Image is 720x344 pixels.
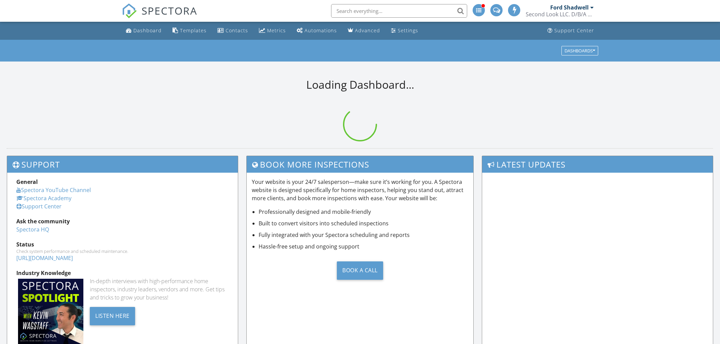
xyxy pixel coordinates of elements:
div: Dashboard [133,27,162,34]
div: Listen Here [90,307,135,325]
li: Built to convert visitors into scheduled inspections [259,219,468,227]
a: Metrics [256,24,289,37]
div: Dashboards [564,48,595,53]
a: Advanced [345,24,383,37]
div: Contacts [226,27,248,34]
div: In-depth interviews with high-performance home inspectors, industry leaders, vendors and more. Ge... [90,277,229,302]
a: Contacts [215,24,251,37]
div: Metrics [267,27,286,34]
div: Status [16,240,229,248]
h3: Latest Updates [482,156,713,173]
div: Settings [398,27,418,34]
a: Support Center [545,24,597,37]
img: The Best Home Inspection Software - Spectora [122,3,137,18]
a: Spectora Academy [16,194,71,202]
li: Fully integrated with your Spectora scheduling and reports [259,231,468,239]
h3: Book More Inspections [247,156,473,173]
div: Support Center [554,27,594,34]
input: Search everything... [331,4,467,18]
a: [URL][DOMAIN_NAME] [16,254,73,262]
a: Dashboard [123,24,164,37]
div: Ask the community [16,217,229,225]
span: SPECTORA [142,3,197,18]
div: Industry Knowledge [16,269,229,277]
p: Your website is your 24/7 salesperson—make sure it’s working for you. A Spectora website is desig... [252,178,468,202]
strong: General [16,178,38,186]
a: Book a Call [252,256,468,285]
a: SPECTORA [122,9,197,23]
div: Advanced [355,27,380,34]
div: Second Look LLC. D/B/A National Property Inspections [526,11,594,18]
div: Ford Shadwell [550,4,589,11]
li: Hassle-free setup and ongoing support [259,242,468,251]
div: Automations [305,27,337,34]
img: Spectoraspolightmain [18,279,83,344]
a: Spectora HQ [16,226,49,233]
a: Settings [388,24,421,37]
a: Templates [170,24,209,37]
a: Listen Here [90,312,135,319]
div: Book a Call [337,261,383,280]
div: Check system performance and scheduled maintenance. [16,248,229,254]
li: Professionally designed and mobile-friendly [259,208,468,216]
a: Spectora YouTube Channel [16,186,91,194]
button: Dashboards [561,46,598,55]
a: Support Center [16,203,62,210]
h3: Support [7,156,238,173]
div: Templates [180,27,207,34]
a: Automations (Advanced) [294,24,340,37]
